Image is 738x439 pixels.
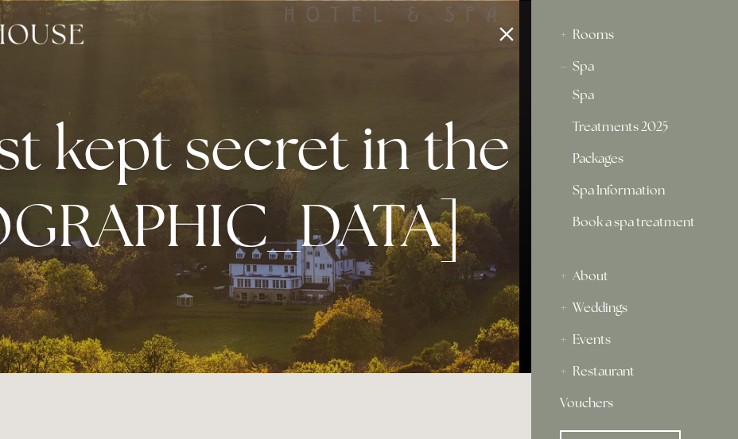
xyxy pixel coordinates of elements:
a: Book a spa treatment [573,216,697,241]
a: Spa [573,89,697,108]
div: Rooms [560,19,709,51]
div: Weddings [560,292,709,324]
div: Events [560,324,709,356]
a: Spa Information [573,184,697,203]
div: About [560,260,709,292]
div: Spa [560,51,709,83]
a: Treatments 2025 [573,121,697,140]
a: Vouchers [560,387,709,419]
div: Restaurant [560,356,709,387]
a: Packages [573,152,697,171]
